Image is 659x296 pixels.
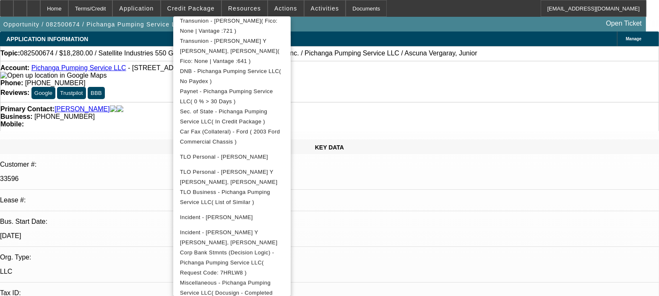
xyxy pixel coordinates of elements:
button: Corp Bank Stmnts (Decision Logic) - Pichanga Pumping Service LLC( Request Code: 7HRLW8 ) [173,248,291,278]
button: Incident - Coss Y Leon Medrano, Mytzy [173,228,291,248]
span: Paynet - Pichanga Pumping Service LLC( 0 % > 30 Days ) [180,88,273,105]
span: Transunion - [PERSON_NAME]( Fico: None | Vantage :721 ) [180,18,278,34]
button: TLO Personal - Coss Y Leon Medrano, Mytzy [173,167,291,187]
button: TLO Business - Pichanga Pumping Service LLC( List of Similar ) [173,187,291,207]
button: Transunion - Coss Y Leon Medrano, Mytzy( Fico: None | Vantage :641 ) [173,36,291,66]
span: TLO Personal - [PERSON_NAME] [180,154,268,160]
button: Car Fax (Collateral) - Ford ( 2003 Ford Commercial Chassis ) [173,127,291,147]
button: TLO Personal - Ascuna Vergaray, Junior [173,147,291,167]
button: Incident - Ascuna Vergaray, Junior [173,207,291,228]
span: DNB - Pichanga Pumping Service LLC( No Paydex ) [180,68,281,84]
span: TLO Personal - [PERSON_NAME] Y [PERSON_NAME], [PERSON_NAME] [180,169,277,185]
button: Sec. of State - Pichanga Pumping Service LLC( In Credit Package ) [173,107,291,127]
span: Car Fax (Collateral) - Ford ( 2003 Ford Commercial Chassis ) [180,128,280,145]
span: Transunion - [PERSON_NAME] Y [PERSON_NAME], [PERSON_NAME]( Fico: None | Vantage :641 ) [180,38,279,64]
button: Paynet - Pichanga Pumping Service LLC( 0 % > 30 Days ) [173,86,291,107]
button: DNB - Pichanga Pumping Service LLC( No Paydex ) [173,66,291,86]
span: TLO Business - Pichanga Pumping Service LLC( List of Similar ) [180,189,270,205]
span: Incident - [PERSON_NAME] Y [PERSON_NAME], [PERSON_NAME] [180,229,277,246]
span: Corp Bank Stmnts (Decision Logic) - Pichanga Pumping Service LLC( Request Code: 7HRLW8 ) [180,249,274,276]
span: Incident - [PERSON_NAME] [180,214,253,220]
span: Sec. of State - Pichanga Pumping Service LLC( In Credit Package ) [180,108,267,125]
button: Transunion - Ascuna Vergaray, Junior( Fico: None | Vantage :721 ) [173,16,291,36]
